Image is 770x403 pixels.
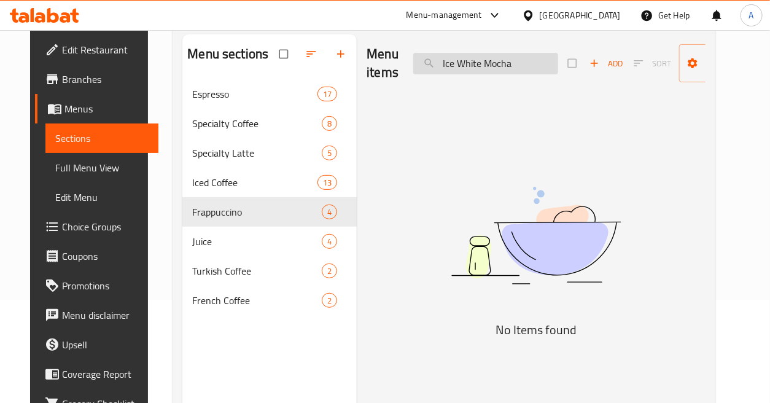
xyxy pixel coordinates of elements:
[322,206,336,218] span: 4
[192,116,322,131] span: Specialty Coffee
[35,212,158,241] a: Choice Groups
[383,154,690,317] img: dish.svg
[182,256,357,286] div: Turkish Coffee2
[64,101,149,116] span: Menus
[35,35,158,65] a: Edit Restaurant
[62,308,149,323] span: Menu disclaimer
[322,295,336,307] span: 2
[540,9,621,22] div: [GEOGRAPHIC_DATA]
[45,182,158,212] a: Edit Menu
[35,300,158,330] a: Menu disclaimer
[192,293,322,308] span: French Coffee
[322,234,337,249] div: items
[192,87,317,101] span: Espresso
[192,205,322,219] span: Frappuccino
[182,227,357,256] div: Juice4
[367,45,399,82] h2: Menu items
[62,249,149,264] span: Coupons
[589,57,623,71] span: Add
[192,234,322,249] span: Juice
[317,87,337,101] div: items
[679,44,766,82] button: Manage items
[55,160,149,175] span: Full Menu View
[322,264,337,278] div: items
[187,45,268,63] h2: Menu sections
[62,337,149,352] span: Upsell
[62,42,149,57] span: Edit Restaurant
[322,293,337,308] div: items
[322,146,337,160] div: items
[182,79,357,109] div: Espresso17
[45,123,158,153] a: Sections
[182,168,357,197] div: Iced Coffee13
[749,9,754,22] span: A
[55,190,149,205] span: Edit Menu
[192,146,322,160] span: Specialty Latte
[317,175,337,190] div: items
[182,138,357,168] div: Specialty Latte5
[322,236,336,248] span: 4
[62,219,149,234] span: Choice Groups
[318,177,336,189] span: 13
[35,241,158,271] a: Coupons
[322,116,337,131] div: items
[35,94,158,123] a: Menus
[192,264,322,278] span: Turkish Coffee
[62,278,149,293] span: Promotions
[35,271,158,300] a: Promotions
[182,109,357,138] div: Specialty Coffee8
[322,118,336,130] span: 8
[35,359,158,389] a: Coverage Report
[322,147,336,159] span: 5
[35,65,158,94] a: Branches
[182,197,357,227] div: Frappuccino4
[413,53,558,74] input: search
[45,153,158,182] a: Full Menu View
[689,48,756,79] span: Manage items
[182,74,357,320] nav: Menu sections
[62,72,149,87] span: Branches
[383,320,690,340] h5: No Items found
[55,131,149,146] span: Sections
[192,175,317,190] span: Iced Coffee
[62,367,149,381] span: Coverage Report
[322,265,336,277] span: 2
[318,88,336,100] span: 17
[182,286,357,315] div: French Coffee2
[35,330,158,359] a: Upsell
[322,205,337,219] div: items
[586,54,626,73] button: Add
[298,41,327,68] span: Sort sections
[406,8,482,23] div: Menu-management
